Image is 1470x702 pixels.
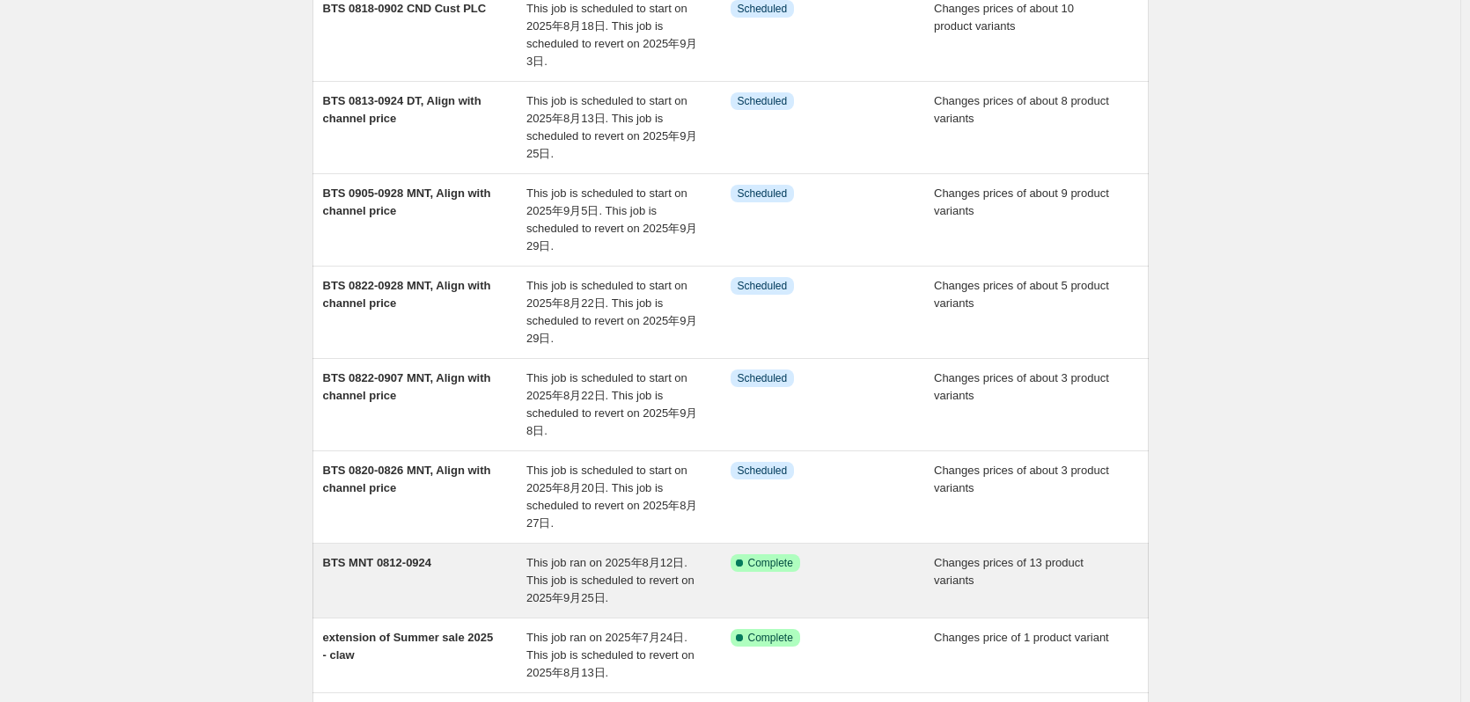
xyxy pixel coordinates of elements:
[748,556,793,570] span: Complete
[738,371,788,385] span: Scheduled
[738,186,788,201] span: Scheduled
[526,556,695,604] span: This job ran on 2025年8月12日. This job is scheduled to revert on 2025年9月25日.
[738,2,788,16] span: Scheduled
[526,371,697,437] span: This job is scheduled to start on 2025年8月22日. This job is scheduled to revert on 2025年9月8日.
[323,464,491,494] span: BTS 0820-0826 MNT, Align with channel price
[934,2,1074,33] span: Changes prices of about 10 product variants
[526,464,697,530] span: This job is scheduled to start on 2025年8月20日. This job is scheduled to revert on 2025年8月27日.
[323,631,494,662] span: extension of Summer sale 2025 - claw
[323,94,481,125] span: BTS 0813-0924 DT, Align with channel price
[748,631,793,645] span: Complete
[526,631,695,679] span: This job ran on 2025年7月24日. This job is scheduled to revert on 2025年8月13日.
[526,94,697,160] span: This job is scheduled to start on 2025年8月13日. This job is scheduled to revert on 2025年9月25日.
[934,186,1109,217] span: Changes prices of about 9 product variants
[526,279,697,345] span: This job is scheduled to start on 2025年8月22日. This job is scheduled to revert on 2025年9月29日.
[323,556,432,569] span: BTS MNT 0812-0924
[323,371,491,402] span: BTS 0822-0907 MNT, Align with channel price
[934,556,1084,587] span: Changes prices of 13 product variants
[323,186,491,217] span: BTS 0905-0928 MNT, Align with channel price
[934,279,1109,310] span: Changes prices of about 5 product variants
[526,186,697,252] span: This job is scheduled to start on 2025年9月5日. This job is scheduled to revert on 2025年9月29日.
[934,94,1109,125] span: Changes prices of about 8 product variants
[323,2,487,15] span: BTS 0818-0902 CND Cust PLC
[738,279,788,293] span: Scheduled
[934,631,1109,644] span: Changes price of 1 product variant
[526,2,697,68] span: This job is scheduled to start on 2025年8月18日. This job is scheduled to revert on 2025年9月3日.
[934,371,1109,402] span: Changes prices of about 3 product variants
[323,279,491,310] span: BTS 0822-0928 MNT, Align with channel price
[738,464,788,478] span: Scheduled
[738,94,788,108] span: Scheduled
[934,464,1109,494] span: Changes prices of about 3 product variants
